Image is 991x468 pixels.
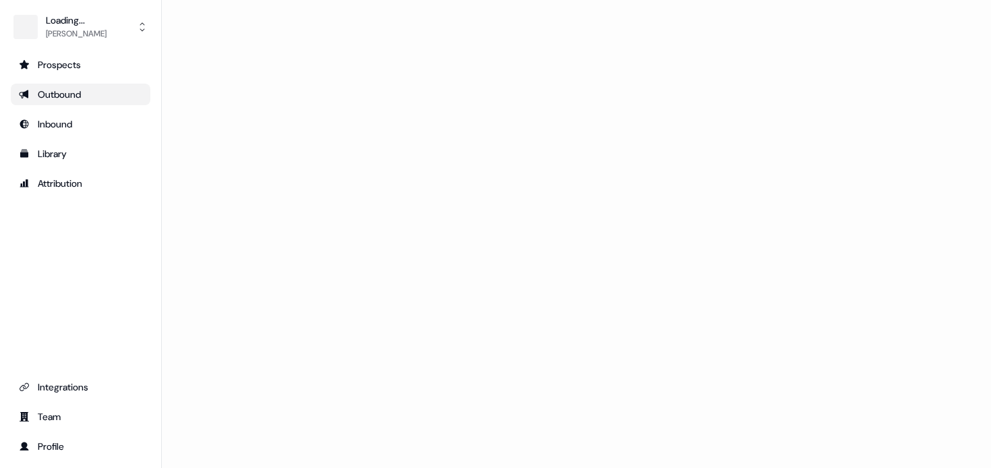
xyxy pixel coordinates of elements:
[46,27,107,40] div: [PERSON_NAME]
[11,173,150,194] a: Go to attribution
[19,58,142,71] div: Prospects
[19,147,142,160] div: Library
[19,88,142,101] div: Outbound
[11,406,150,428] a: Go to team
[19,380,142,394] div: Integrations
[11,113,150,135] a: Go to Inbound
[19,177,142,190] div: Attribution
[11,11,150,43] button: Loading...[PERSON_NAME]
[19,440,142,453] div: Profile
[11,84,150,105] a: Go to outbound experience
[19,117,142,131] div: Inbound
[11,143,150,165] a: Go to templates
[11,436,150,457] a: Go to profile
[11,376,150,398] a: Go to integrations
[46,13,107,27] div: Loading...
[19,410,142,423] div: Team
[11,54,150,76] a: Go to prospects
